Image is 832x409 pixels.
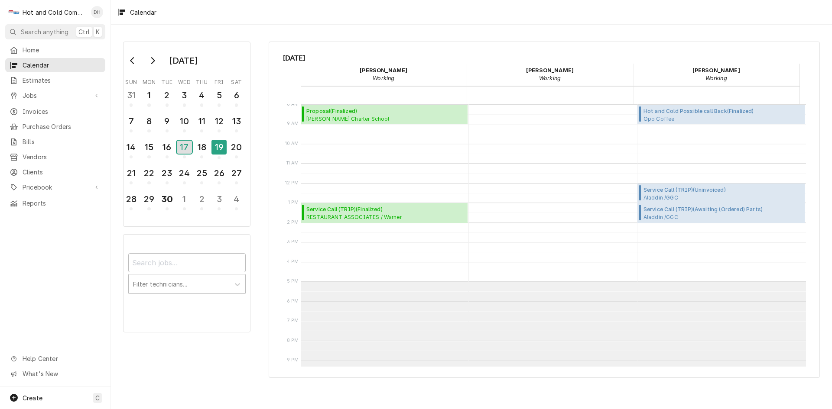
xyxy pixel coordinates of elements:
[23,61,101,70] span: Calendar
[283,52,806,64] span: [DATE]
[5,135,105,149] a: Bills
[643,206,803,213] span: Service Call (TRIP) ( Awaiting (Ordered) Parts )
[166,53,201,68] div: [DATE]
[160,167,174,180] div: 23
[539,75,561,81] em: Working
[195,193,208,206] div: 2
[306,115,438,122] span: [PERSON_NAME] Charter School High School / [STREET_ADDRESS][PERSON_NAME]
[373,75,394,81] em: Working
[123,76,140,86] th: Sunday
[23,76,101,85] span: Estimates
[360,67,407,74] strong: [PERSON_NAME]
[144,54,161,68] button: Go to next month
[301,105,468,125] div: Proposal(Finalized)[PERSON_NAME] Charter SchoolHigh School / [STREET_ADDRESS][PERSON_NAME]
[283,140,301,147] span: 10 AM
[5,196,105,210] a: Reports
[211,76,228,86] th: Friday
[306,213,409,220] span: RESTAURANT ASSOCIATES / Warner Techwood Market / [STREET_ADDRESS]
[8,6,20,18] div: Hot and Cold Commercial Kitchens, Inc.'s Avatar
[306,206,409,213] span: Service Call (TRIP) ( Finalized )
[91,6,103,18] div: DH
[5,150,105,164] a: Vendors
[301,64,467,85] div: Daryl Harris - Working
[637,203,805,223] div: Service Call (TRIP)(Awaiting (Ordered) Parts)Aladdin /GGCA-Bldg. ([GEOGRAPHIC_DATA],Panda,C-Store...
[193,76,211,86] th: Thursday
[195,167,208,180] div: 25
[178,89,191,102] div: 3
[301,105,468,125] div: [Service] Proposal Charles Drew Charter School High School / 300 Eva Davis Way SE, Atlanta, GA 30...
[212,167,226,180] div: 26
[175,76,193,86] th: Wednesday
[285,258,301,265] span: 4 PM
[643,194,726,201] span: Aladdin /GGC Starbucks / [STREET_ADDRESS]
[285,101,301,108] span: 8 AM
[95,393,100,403] span: C
[91,6,103,18] div: Daryl Harris's Avatar
[306,107,438,115] span: Proposal ( Finalized )
[128,245,246,303] div: Calendar Filters
[637,105,805,125] div: Hot and Cold Possible call Back(Finalized)Opo Coffee[STREET_ADDRESS][PERSON_NAME]. 30030
[637,184,805,203] div: Service Call (TRIP)(Uninvoiced)Aladdin /GGCStarbucks / [STREET_ADDRESS]
[212,89,226,102] div: 5
[23,369,100,378] span: What's New
[124,193,138,206] div: 28
[142,167,156,180] div: 22
[286,199,301,206] span: 1 PM
[526,67,574,74] strong: [PERSON_NAME]
[285,337,301,344] span: 8 PM
[23,199,101,208] span: Reports
[128,253,246,272] input: Search jobs...
[643,213,803,220] span: Aladdin /GGC A-Bldg. ([GEOGRAPHIC_DATA],Panda,C-Store) / [STREET_ADDRESS]
[5,58,105,72] a: Calendar
[124,89,138,102] div: 31
[178,167,191,180] div: 24
[142,89,156,102] div: 1
[269,42,820,378] div: Calendar Calendar
[160,115,174,128] div: 9
[23,152,101,161] span: Vendors
[160,89,174,102] div: 2
[124,54,141,68] button: Go to previous month
[140,76,158,86] th: Monday
[285,238,301,245] span: 3 PM
[8,6,20,18] div: H
[23,354,100,363] span: Help Center
[23,394,42,402] span: Create
[123,42,250,227] div: Calendar Day Picker
[5,367,105,381] a: Go to What's New
[78,27,90,36] span: Ctrl
[230,167,243,180] div: 27
[23,107,101,116] span: Invoices
[124,115,138,128] div: 7
[212,115,226,128] div: 12
[23,122,101,131] span: Purchase Orders
[692,67,740,74] strong: [PERSON_NAME]
[124,141,138,154] div: 14
[23,45,101,55] span: Home
[285,357,301,364] span: 9 PM
[228,76,245,86] th: Saturday
[96,27,100,36] span: K
[637,105,805,125] div: [Service] Hot and Cold Possible call Back Opo Coffee 314 E Howard Ave., Decatur, Ga. 30030 ID: JO...
[230,141,243,154] div: 20
[643,186,726,194] span: Service Call (TRIP) ( Uninvoiced )
[285,219,301,226] span: 2 PM
[230,193,243,206] div: 4
[230,89,243,102] div: 6
[637,184,805,203] div: [Service] Service Call (TRIP) Aladdin /GGC Starbucks / 1000 University Center Ln, Lawrenceville, ...
[5,119,105,134] a: Purchase Orders
[301,203,468,223] div: [Service] Service Call (TRIP) RESTAURANT ASSOCIATES / Warner Techwood Market / 1050 Techwood Dr, ...
[212,193,226,206] div: 3
[195,89,208,102] div: 4
[285,317,301,324] span: 7 PM
[158,76,175,86] th: Tuesday
[211,140,227,155] div: 19
[285,120,301,127] span: 9 AM
[23,183,88,192] span: Pricebook
[5,73,105,87] a: Estimates
[285,298,301,305] span: 6 PM
[643,107,759,115] span: Hot and Cold Possible call Back ( Finalized )
[142,193,156,206] div: 29
[301,203,468,223] div: Service Call (TRIP)(Finalized)RESTAURANT ASSOCIATES / WarnerTechwood Market / [STREET_ADDRESS]
[23,167,101,177] span: Clients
